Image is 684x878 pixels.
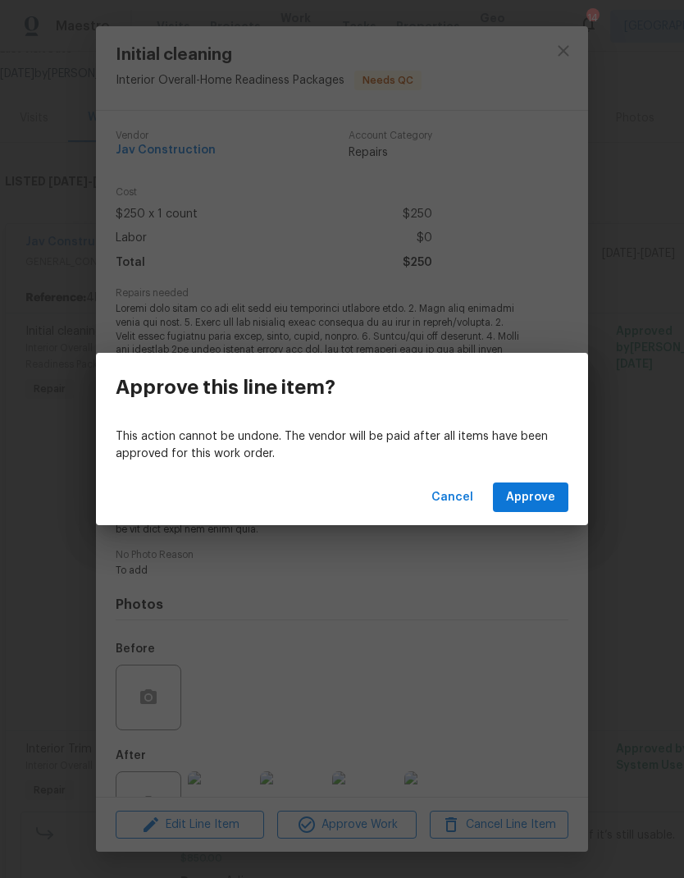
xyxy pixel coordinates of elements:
[116,428,568,463] p: This action cannot be undone. The vendor will be paid after all items have been approved for this...
[493,482,568,513] button: Approve
[506,487,555,508] span: Approve
[116,376,335,399] h3: Approve this line item?
[425,482,480,513] button: Cancel
[431,487,473,508] span: Cancel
